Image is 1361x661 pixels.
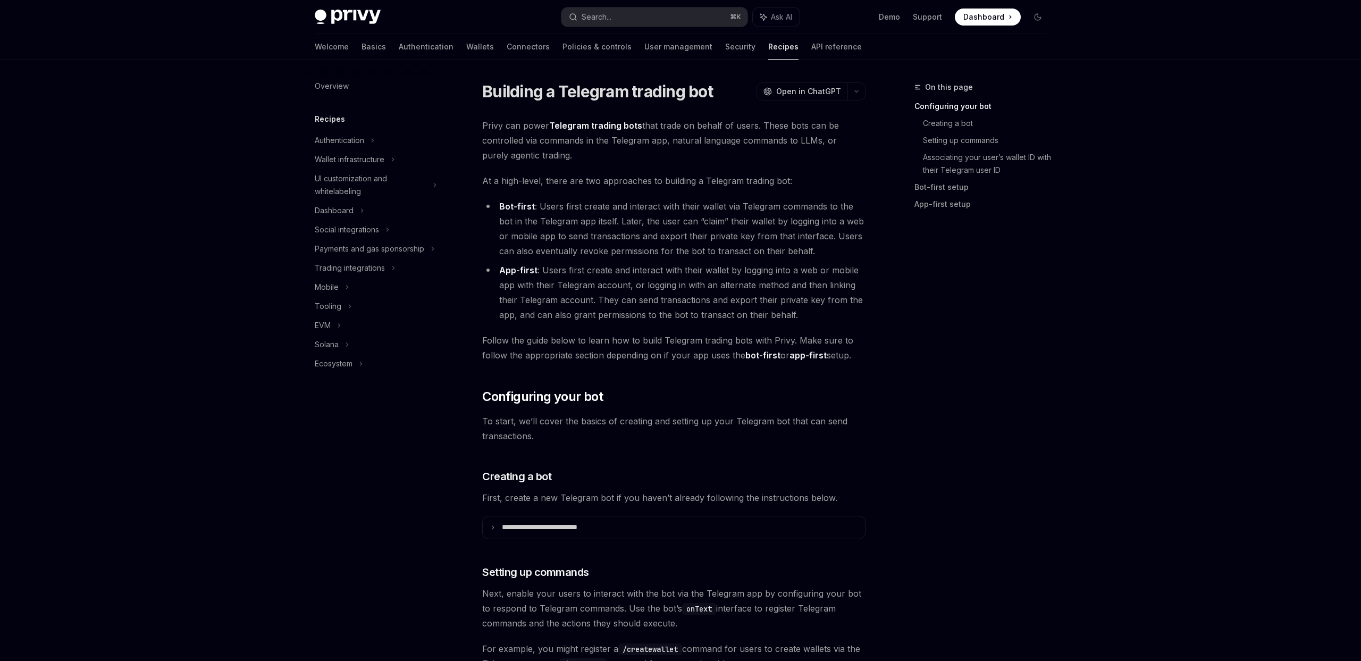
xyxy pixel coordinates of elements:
[963,12,1004,22] span: Dashboard
[811,34,862,60] a: API reference
[315,204,354,217] div: Dashboard
[315,338,339,351] div: Solana
[482,199,866,258] li: : Users first create and interact with their wallet via Telegram commands to the bot in the Teleg...
[757,82,847,101] button: Open in ChatGPT
[789,350,827,361] strong: app-first
[315,10,381,24] img: dark logo
[482,333,866,363] span: Follow the guide below to learn how to build Telegram trading bots with Privy. Make sure to follo...
[315,153,384,166] div: Wallet infrastructure
[776,86,841,97] span: Open in ChatGPT
[768,34,799,60] a: Recipes
[482,388,603,405] span: Configuring your bot
[362,34,386,60] a: Basics
[482,565,589,580] span: Setting up commands
[507,34,550,60] a: Connectors
[549,120,642,131] strong: Telegram trading bots
[482,586,866,631] span: Next, enable your users to interact with the bot via the Telegram app by configuring your bot to ...
[1029,9,1046,26] button: Toggle dark mode
[771,12,792,22] span: Ask AI
[482,263,866,322] li: : Users first create and interact with their wallet by logging into a web or mobile app with thei...
[562,34,632,60] a: Policies & controls
[482,490,866,505] span: First, create a new Telegram bot if you haven’t already following the instructions below.
[399,34,453,60] a: Authentication
[725,34,755,60] a: Security
[315,34,349,60] a: Welcome
[499,265,537,276] a: App-first
[914,179,1055,196] a: Bot-first setup
[315,223,379,236] div: Social integrations
[925,81,973,94] span: On this page
[499,201,535,212] a: Bot-first
[618,643,682,655] code: /createwallet
[482,118,866,163] span: Privy can power that trade on behalf of users. These bots can be controlled via commands in the T...
[466,34,494,60] a: Wallets
[644,34,712,60] a: User management
[923,115,1055,132] a: Creating a bot
[955,9,1021,26] a: Dashboard
[482,82,713,101] h1: Building a Telegram trading bot
[315,262,385,274] div: Trading integrations
[753,7,800,27] button: Ask AI
[482,173,866,188] span: At a high-level, there are two approaches to building a Telegram trading bot:
[306,77,442,96] a: Overview
[315,281,339,294] div: Mobile
[913,12,942,22] a: Support
[482,469,551,484] span: Creating a bot
[561,7,747,27] button: Search...⌘K
[730,13,741,21] span: ⌘ K
[315,300,341,313] div: Tooling
[315,113,345,125] h5: Recipes
[315,134,364,147] div: Authentication
[315,242,424,255] div: Payments and gas sponsorship
[315,319,331,332] div: EVM
[879,12,900,22] a: Demo
[482,414,866,444] span: To start, we’ll cover the basics of creating and setting up your Telegram bot that can send trans...
[582,11,611,23] div: Search...
[923,132,1055,149] a: Setting up commands
[315,357,352,370] div: Ecosystem
[315,172,426,198] div: UI customization and whitelabeling
[499,265,537,275] strong: App-first
[914,98,1055,115] a: Configuring your bot
[682,603,716,615] code: onText
[923,149,1055,179] a: Associating your user’s wallet ID with their Telegram user ID
[315,80,349,93] div: Overview
[745,350,780,361] strong: bot-first
[914,196,1055,213] a: App-first setup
